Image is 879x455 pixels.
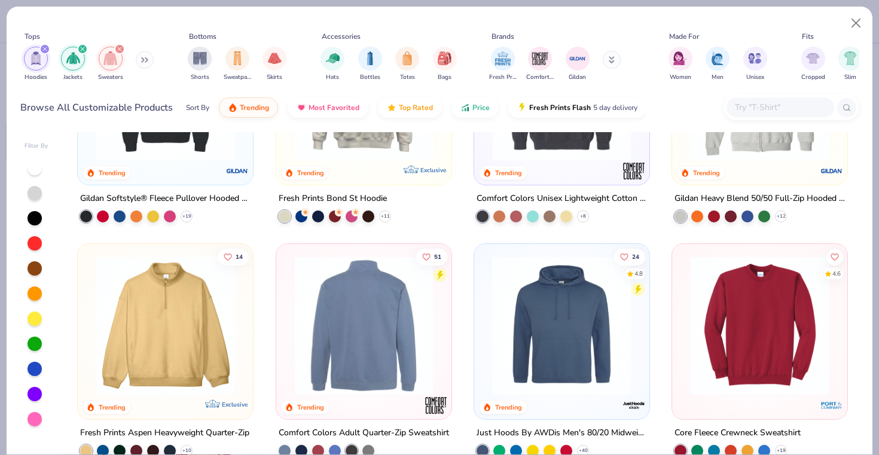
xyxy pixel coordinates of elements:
[263,47,286,82] button: filter button
[80,426,249,441] div: Fresh Prints Aspen Heavyweight Quarter-Zip
[743,47,767,82] div: filter for Unisex
[364,51,377,65] img: Bottles Image
[531,50,549,68] img: Comfort Colors Image
[844,51,857,65] img: Slim Image
[845,12,868,35] button: Close
[433,47,457,82] div: filter for Bags
[477,426,647,441] div: Just Hoods By AWDis Men's 80/20 Midweight College Hooded Sweatshirt
[309,103,359,112] span: Most Favorited
[820,393,844,417] img: Port & Company logo
[489,47,517,82] button: filter button
[80,191,251,206] div: Gildan Softstyle® Fleece Pullover Hooded Sweatshirt
[669,31,699,42] div: Made For
[578,447,587,454] span: + 40
[777,213,786,220] span: + 12
[508,97,646,118] button: Fresh Prints Flash5 day delivery
[451,97,499,118] button: Price
[279,191,387,206] div: Fresh Prints Bond St Hoodie
[224,73,251,82] span: Sweatpants
[279,426,449,441] div: Comfort Colors Adult Quarter-Zip Sweatshirt
[400,73,415,82] span: Totes
[494,50,512,68] img: Fresh Prints Image
[489,47,517,82] div: filter for Fresh Prints
[224,47,251,82] div: filter for Sweatpants
[24,47,48,82] div: filter for Hoodies
[820,159,844,183] img: Gildan logo
[472,103,490,112] span: Price
[434,254,441,259] span: 51
[420,166,446,174] span: Exclusive
[637,256,789,395] img: 6cf7a829-c72b-4f1a-982e-e70bad45d19b
[326,73,339,82] span: Hats
[438,51,451,65] img: Bags Image
[674,426,801,441] div: Core Fleece Crewneck Sweatshirt
[360,73,380,82] span: Bottles
[63,73,83,82] span: Jackets
[712,73,724,82] span: Men
[706,47,730,82] button: filter button
[358,47,382,82] button: filter button
[526,47,554,82] div: filter for Comfort Colors
[378,97,442,118] button: Top Rated
[267,73,282,82] span: Skirts
[189,31,216,42] div: Bottoms
[288,97,368,118] button: Most Favorited
[569,73,586,82] span: Gildan
[486,22,637,161] img: 92253b97-214b-4b5a-8cde-29cfb8752a47
[395,47,419,82] div: filter for Totes
[614,248,645,265] button: Like
[806,51,820,65] img: Cropped Image
[580,213,586,220] span: + 8
[399,103,433,112] span: Top Rated
[61,47,85,82] div: filter for Jackets
[777,447,786,454] span: + 19
[61,47,85,82] button: filter button
[401,51,414,65] img: Totes Image
[674,191,845,206] div: Gildan Heavy Blend 50/50 Full-Zip Hooded Sweatshirt
[191,73,209,82] span: Shorts
[529,103,591,112] span: Fresh Prints Flash
[224,47,251,82] button: filter button
[669,47,692,82] div: filter for Women
[477,191,647,206] div: Comfort Colors Unisex Lightweight Cotton Crewneck Sweatshirt
[684,22,835,161] img: 7d24326c-c9c5-4841-bae4-e530e905f602
[486,256,637,395] img: 0e6f4505-4d7a-442b-8017-050ac1dcf1e4
[25,73,47,82] span: Hoodies
[569,50,587,68] img: Gildan Image
[321,47,344,82] button: filter button
[734,100,826,114] input: Try "T-Shirt"
[801,47,825,82] div: filter for Cropped
[228,103,237,112] img: trending.gif
[358,47,382,82] div: filter for Bottles
[566,47,590,82] button: filter button
[288,22,439,161] img: 8f478216-4029-45fd-9955-0c7f7b28c4ae
[526,73,554,82] span: Comfort Colors
[90,256,241,395] img: a5fef0f3-26ac-4d1f-8e04-62fc7b7c0c3a
[416,248,447,265] button: Like
[593,101,637,115] span: 5 day delivery
[182,213,191,220] span: + 19
[801,47,825,82] button: filter button
[632,254,639,259] span: 24
[622,393,646,417] img: Just Hoods By AWDis logo
[826,248,843,265] button: Like
[395,47,419,82] button: filter button
[182,447,191,454] span: + 10
[844,73,856,82] span: Slim
[439,22,591,161] img: 63b870ee-6a57-4fc0-b23b-59fb9c7ebbe7
[387,103,396,112] img: TopRated.gif
[746,73,764,82] span: Unisex
[517,103,527,112] img: flash.gif
[103,51,117,65] img: Sweaters Image
[438,73,451,82] span: Bags
[634,269,643,278] div: 4.8
[98,73,123,82] span: Sweaters
[743,47,767,82] button: filter button
[219,97,278,118] button: Trending
[263,47,286,82] div: filter for Skirts
[801,73,825,82] span: Cropped
[669,47,692,82] button: filter button
[380,213,389,220] span: + 11
[222,401,248,408] span: Exclusive
[424,393,448,417] img: Comfort Colors logo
